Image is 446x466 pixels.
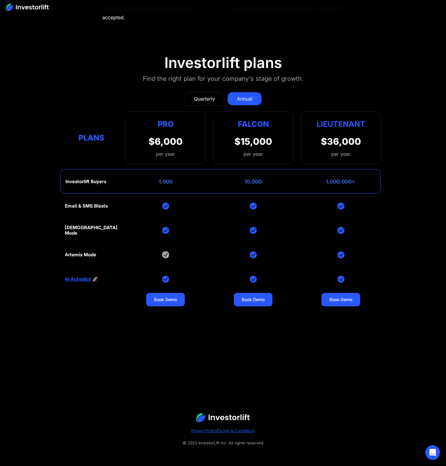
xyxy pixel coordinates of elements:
div: per year [331,150,350,158]
div: Find the right plan for your company's stage of growth. [143,74,304,84]
div: Pro [149,118,183,130]
div: 10,000 [244,179,262,185]
a: Book Demo [321,293,360,306]
a: Terms & Conditions [218,428,255,433]
div: $36,000 [321,136,361,147]
div: Investorlift plans [164,54,282,72]
div: Email & SMS Blasts [65,203,108,209]
div: Investorlift Buyers [65,179,106,184]
div: | [12,427,434,434]
div: [DEMOGRAPHIC_DATA] Mode [65,225,118,236]
div: $6,000 [149,136,183,147]
div: Plans [65,132,118,144]
div: Falcon [238,118,269,130]
div: 1,000,000+ [326,179,355,185]
div: © 2023 InvestorLift Inc. All rights reserved [12,439,434,446]
a: AI Autopilot 🚀 [65,276,98,282]
strong: Lieutenant [317,119,365,129]
div: per year [244,150,263,158]
a: Book Demo [234,293,272,306]
div: per year [149,150,183,158]
div: 1,000 [159,179,173,185]
div: Artemis Mode [65,252,96,258]
div: $15,000 [234,136,272,147]
div: Quarterly [194,95,215,102]
div: Annual [237,95,252,102]
div: Open Intercom Messenger [425,445,440,460]
a: Book Demo [146,293,185,306]
a: Privacy Policy [191,428,217,433]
